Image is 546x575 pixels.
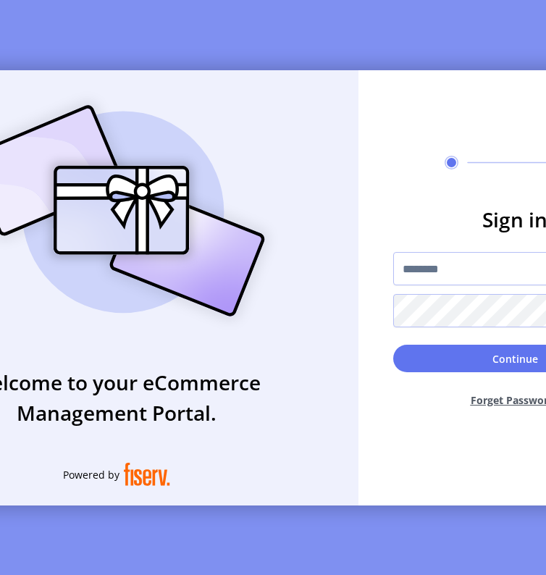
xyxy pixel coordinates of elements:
[63,467,119,482] span: Powered by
